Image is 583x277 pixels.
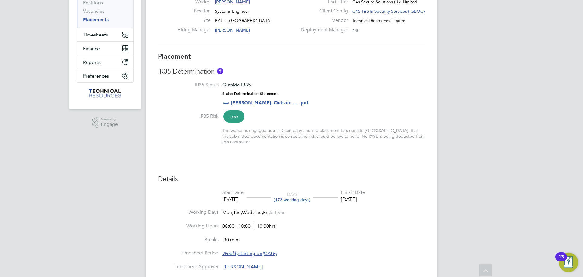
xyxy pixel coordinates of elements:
label: Hiring Manager [177,27,211,33]
em: Weekly [222,251,238,257]
label: Working Days [158,209,219,216]
button: About IR35 [217,68,223,74]
span: BAU - [GEOGRAPHIC_DATA] [215,18,271,23]
span: Engage [101,122,118,127]
div: 08:00 - 18:00 [222,223,275,230]
button: Timesheets [77,28,133,41]
span: Preferences [83,73,109,79]
button: Preferences [77,69,133,82]
a: Go to home page [77,89,134,99]
span: Wed, [242,209,254,216]
span: 10.00hrs [254,223,275,229]
img: technicalresources-logo-retina.png [88,89,122,99]
label: Timesheet Period [158,250,219,256]
div: The worker is engaged as a LTD company and the placement falls outside [GEOGRAPHIC_DATA]. If all ... [222,128,425,144]
button: Finance [77,42,133,55]
h3: IR35 Determination [158,67,425,76]
label: IR35 Status [158,82,219,88]
a: [PERSON_NAME]. Outside ... .pdf [231,100,309,106]
a: Powered byEngage [92,117,118,128]
span: n/a [352,27,358,33]
span: Mon, [222,209,233,216]
div: Finish Date [341,189,365,196]
span: Powered by [101,117,118,122]
label: Deployment Manager [297,27,348,33]
span: 30 mins [223,237,240,243]
span: [PERSON_NAME] [223,264,263,270]
span: [PERSON_NAME] [215,27,250,33]
span: Thu, [254,209,263,216]
span: (172 working days) [274,197,310,203]
button: Open Resource Center, 13 new notifications [559,253,578,272]
div: [DATE] [341,196,365,203]
a: Placements [83,17,109,23]
label: Timesheet Approver [158,264,219,270]
label: IR35 Risk [158,113,219,119]
span: G4S Fire & Security Services ([GEOGRAPHIC_DATA]) Lim… [352,9,466,14]
label: Breaks [158,237,219,243]
h3: Details [158,175,425,184]
span: Finance [83,46,100,51]
div: DAYS [271,192,313,203]
span: Sun [278,209,286,216]
div: [DATE] [222,196,244,203]
em: [DATE] [262,251,277,257]
a: Vacancies [83,8,104,14]
span: Sat, [270,209,278,216]
label: Position [177,8,211,14]
label: Site [177,17,211,24]
span: Tue, [233,209,242,216]
div: 13 [558,257,564,265]
span: Fri, [263,209,270,216]
button: Reports [77,55,133,69]
span: Systems Engineer [215,9,249,14]
div: Start Date [222,189,244,196]
label: Client Config [297,8,348,14]
span: Technical Resources Limited [352,18,406,23]
span: Timesheets [83,32,108,38]
label: Working Hours [158,223,219,229]
strong: Status Determination Statement [222,92,278,96]
label: Vendor [297,17,348,24]
span: Reports [83,59,101,65]
span: starting on [222,251,277,257]
b: Placement [158,52,191,61]
span: Outside IR35 [222,82,251,88]
span: Low [223,110,244,123]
